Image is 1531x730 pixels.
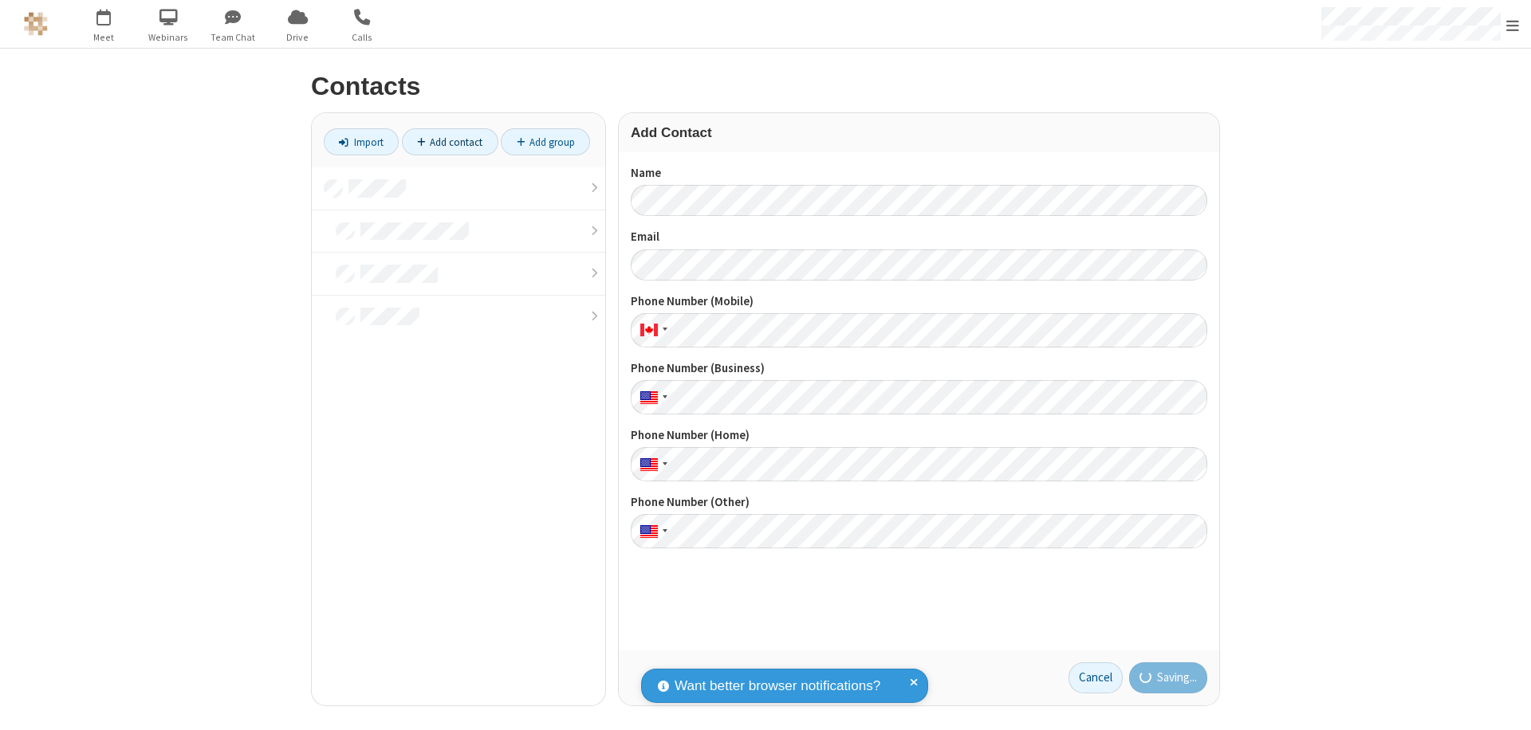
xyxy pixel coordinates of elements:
[501,128,590,155] a: Add group
[631,514,672,548] div: United States: + 1
[631,426,1207,445] label: Phone Number (Home)
[1129,662,1208,694] button: Saving...
[631,292,1207,311] label: Phone Number (Mobile)
[311,73,1220,100] h2: Contacts
[1069,662,1123,694] a: Cancel
[324,128,399,155] a: Import
[402,128,498,155] a: Add contact
[631,493,1207,512] label: Phone Number (Other)
[631,359,1207,378] label: Phone Number (Business)
[631,125,1207,140] h3: Add Contact
[631,447,672,481] div: United States: + 1
[675,676,880,697] span: Want better browser notifications?
[139,30,199,45] span: Webinars
[333,30,392,45] span: Calls
[268,30,328,45] span: Drive
[631,313,672,347] div: Canada: + 1
[74,30,134,45] span: Meet
[631,164,1207,182] label: Name
[203,30,263,45] span: Team Chat
[631,380,672,414] div: United States: + 1
[24,12,48,36] img: QA Selenium DO NOT DELETE OR CHANGE
[631,228,1207,246] label: Email
[1157,669,1197,687] span: Saving...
